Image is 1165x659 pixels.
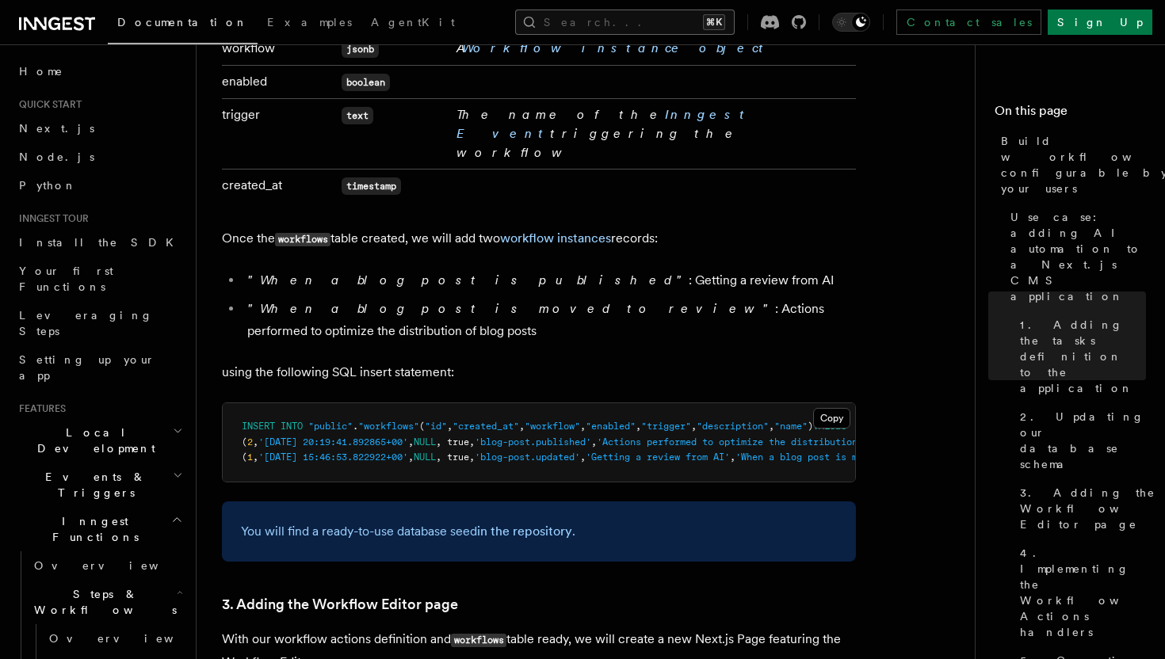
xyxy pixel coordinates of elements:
[730,451,735,463] span: ,
[475,436,591,448] span: 'blog-post.published'
[1020,545,1158,640] span: 4. Implementing the Workflow Actions handlers
[447,421,453,432] span: ,
[515,10,735,35] button: Search...⌘K
[117,16,248,29] span: Documentation
[1014,539,1146,646] a: 4. Implementing the Workflow Actions handlers
[425,421,447,432] span: "id"
[477,524,572,539] a: in the repository
[697,421,769,432] span: "description"
[361,5,464,43] a: AgentKit
[703,14,725,30] kbd: ⌘K
[342,40,379,58] code: jsonb
[1004,203,1146,310] a: Use case: adding AI automation to a Next.js CMS application
[13,257,186,301] a: Your first Functions
[353,421,358,432] span: .
[808,421,813,432] span: )
[222,66,335,99] td: enabled
[591,436,597,448] span: ,
[500,230,611,246] a: workflow instances
[896,10,1041,35] a: Contact sales
[451,634,506,647] code: workflows
[1020,409,1146,472] span: 2. Updating our database schema
[222,32,335,66] td: workflow
[13,57,186,86] a: Home
[995,101,1146,127] h4: On this page
[243,269,856,291] li: : Getting a review from AI
[769,421,774,432] span: ,
[19,122,94,135] span: Next.js
[813,408,850,429] button: Copy
[13,402,66,415] span: Features
[308,421,353,432] span: "public"
[13,212,89,225] span: Inngest tour
[13,469,173,501] span: Events & Triggers
[275,233,330,246] code: workflows
[419,421,425,432] span: (
[408,451,414,463] span: ,
[456,107,751,160] em: The name of the triggering the workflow
[453,421,519,432] span: "created_at"
[108,5,258,44] a: Documentation
[19,236,183,249] span: Install the SDK
[253,451,258,463] span: ,
[342,74,390,91] code: boolean
[525,421,580,432] span: "workflow"
[28,586,177,618] span: Steps & Workflows
[691,421,697,432] span: ,
[267,16,352,29] span: Examples
[253,436,258,448] span: ,
[258,451,408,463] span: '[DATE] 15:46:53.822922+00'
[242,421,303,432] span: INSERT INTO
[1048,10,1152,35] a: Sign Up
[436,436,475,448] span: , true,
[580,451,586,463] span: ,
[13,143,186,171] a: Node.js
[995,127,1146,203] a: Build workflows configurable by your users
[13,507,186,551] button: Inngest Functions
[13,228,186,257] a: Install the SDK
[13,425,173,456] span: Local Development
[456,40,770,55] em: A
[34,559,197,572] span: Overview
[597,436,941,448] span: 'Actions performed to optimize the distribution of blog posts'
[19,309,153,337] span: Leveraging Steps
[1014,310,1146,402] a: 1. Adding the tasks definition to the application
[342,177,401,195] code: timestamp
[242,451,247,463] span: (
[241,520,837,543] p: You will find a ready-to-use database seed .
[222,170,335,203] td: created_at
[462,40,770,55] a: Workflow instance object
[19,265,113,293] span: Your first Functions
[242,436,247,448] span: (
[49,632,212,645] span: Overview
[13,114,186,143] a: Next.js
[832,13,870,32] button: Toggle dark mode
[247,272,689,288] em: "When a blog post is published"
[247,451,253,463] span: 1
[13,171,186,200] a: Python
[475,451,580,463] span: 'blog-post.updated'
[342,107,373,124] code: text
[1014,478,1146,539] a: 3. Adding the Workflow Editor page
[735,451,941,463] span: 'When a blog post is moved to review'
[19,179,77,192] span: Python
[13,98,82,111] span: Quick start
[13,418,186,463] button: Local Development
[519,421,525,432] span: ,
[28,551,186,580] a: Overview
[222,99,335,170] td: trigger
[243,298,856,342] li: : Actions performed to optimize the distribution of blog posts
[1014,402,1146,478] a: 2. Updating our database schema
[636,421,641,432] span: ,
[1010,209,1146,304] span: Use case: adding AI automation to a Next.js CMS application
[358,421,419,432] span: "workflows"
[371,16,455,29] span: AgentKit
[19,63,63,79] span: Home
[436,451,475,463] span: , true,
[586,421,636,432] span: "enabled"
[247,301,775,316] em: "When a blog post is moved to review"
[258,436,408,448] span: '[DATE] 20:19:41.892865+00'
[1020,485,1158,532] span: 3. Adding the Workflow Editor page
[13,301,186,345] a: Leveraging Steps
[13,345,186,390] a: Setting up your app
